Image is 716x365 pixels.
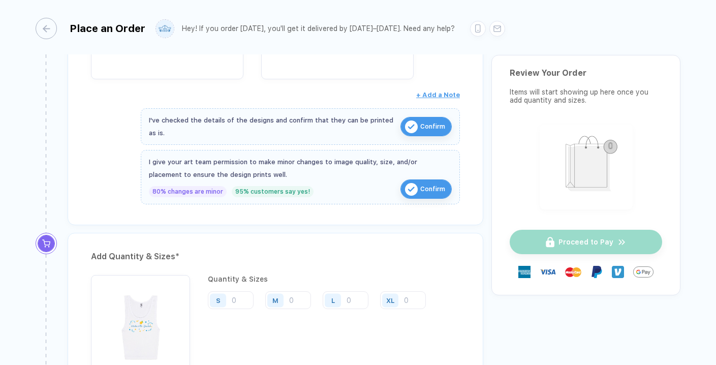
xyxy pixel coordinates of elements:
[540,264,556,280] img: visa
[149,186,227,197] div: 80% changes are minor
[420,181,445,197] span: Confirm
[400,179,452,199] button: iconConfirm
[400,117,452,136] button: iconConfirm
[216,296,221,304] div: S
[405,183,418,196] img: icon
[149,114,395,139] div: I've checked the details of the designs and confirm that they can be printed as is.
[416,91,460,99] span: + Add a Note
[510,88,662,104] div: Items will start showing up here once you add quantity and sizes.
[590,266,603,278] img: Paypal
[91,249,460,265] div: Add Quantity & Sizes
[633,262,653,282] img: GPay
[416,87,460,103] button: + Add a Note
[149,156,452,181] div: I give your art team permission to make minor changes to image quality, size, and/or placement to...
[544,129,628,203] img: shopping_bag.png
[331,296,335,304] div: L
[272,296,278,304] div: M
[232,186,314,197] div: 95% customers say yes!
[510,68,662,78] div: Review Your Order
[386,296,394,304] div: XL
[182,24,455,33] div: Hey! If you order [DATE], you'll get it delivered by [DATE]–[DATE]. Need any help?
[70,22,145,35] div: Place an Order
[405,120,418,133] img: icon
[208,275,433,283] div: Quantity & Sizes
[612,266,624,278] img: Venmo
[420,118,445,135] span: Confirm
[156,20,174,38] img: user profile
[565,264,581,280] img: master-card
[518,266,531,278] img: express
